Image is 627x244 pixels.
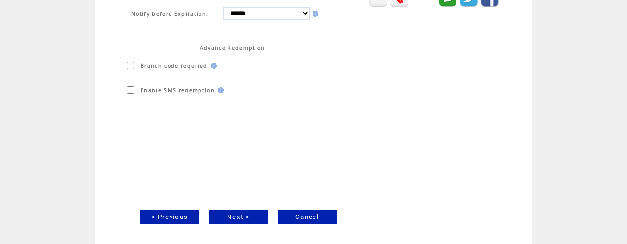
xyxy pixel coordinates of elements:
[200,44,265,51] span: Advance Redemption
[208,63,217,69] img: help.gif
[131,10,223,17] span: Notify before Expiration:
[136,87,215,94] span: Enable SMS redemption
[140,210,199,224] a: < Previous
[278,210,337,224] a: Cancel
[136,62,208,69] span: Branch code required
[209,210,268,224] a: Next >
[215,87,224,93] img: help.gif
[310,11,318,17] img: help.gif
